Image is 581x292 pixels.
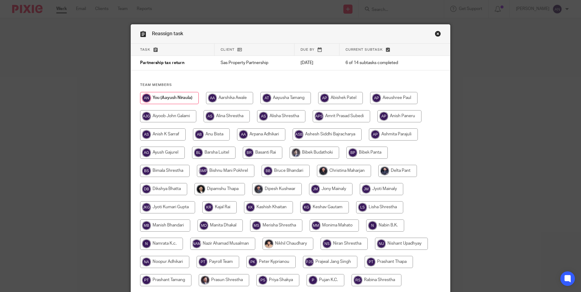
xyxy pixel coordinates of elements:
p: [DATE] [301,60,333,66]
h4: Team members [140,83,441,87]
span: Client [221,48,235,51]
span: Current subtask [346,48,383,51]
td: 6 of 14 subtasks completed [339,56,426,70]
span: Partnership tax return [140,61,184,65]
span: Reassign task [152,31,183,36]
a: Close this dialog window [435,31,441,39]
span: Task [140,48,150,51]
p: Sas Property Partnership [221,60,288,66]
span: Due by [301,48,315,51]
